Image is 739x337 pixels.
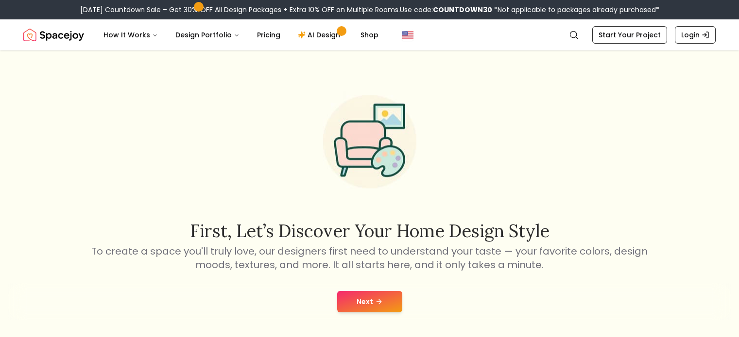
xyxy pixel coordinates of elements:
[675,26,716,44] a: Login
[23,19,716,50] nav: Global
[249,25,288,45] a: Pricing
[90,244,650,272] p: To create a space you'll truly love, our designers first need to understand your taste — your fav...
[23,25,84,45] a: Spacejoy
[90,221,650,241] h2: First, let’s discover your home design style
[402,29,413,41] img: United States
[80,5,659,15] div: [DATE] Countdown Sale – Get 30% OFF All Design Packages + Extra 10% OFF on Multiple Rooms.
[23,25,84,45] img: Spacejoy Logo
[433,5,492,15] b: COUNTDOWN30
[592,26,667,44] a: Start Your Project
[168,25,247,45] button: Design Portfolio
[96,25,166,45] button: How It Works
[400,5,492,15] span: Use code:
[96,25,386,45] nav: Main
[308,80,432,204] img: Start Style Quiz Illustration
[353,25,386,45] a: Shop
[290,25,351,45] a: AI Design
[492,5,659,15] span: *Not applicable to packages already purchased*
[337,291,402,312] button: Next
